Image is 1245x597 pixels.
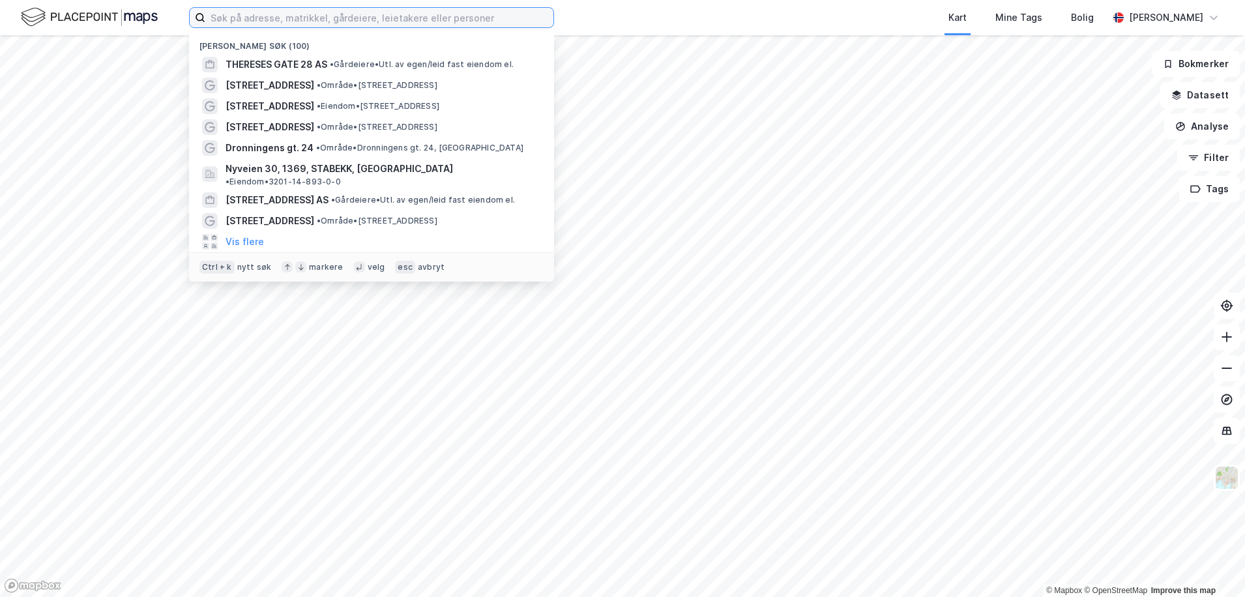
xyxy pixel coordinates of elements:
a: Improve this map [1151,586,1216,595]
button: Bokmerker [1152,51,1240,77]
a: Mapbox homepage [4,578,61,593]
div: [PERSON_NAME] [1129,10,1203,25]
div: nytt søk [237,262,272,272]
span: THERESES GATE 28 AS [226,57,327,72]
div: Kart [948,10,967,25]
div: avbryt [418,262,445,272]
img: logo.f888ab2527a4732fd821a326f86c7f29.svg [21,6,158,29]
span: • [316,143,320,153]
iframe: Chat Widget [1180,534,1245,597]
span: [STREET_ADDRESS] [226,119,314,135]
button: Vis flere [226,234,264,250]
span: [STREET_ADDRESS] AS [226,192,329,208]
a: Mapbox [1046,586,1082,595]
button: Datasett [1160,82,1240,108]
span: • [317,80,321,90]
img: Z [1214,465,1239,490]
span: [STREET_ADDRESS] [226,98,314,114]
div: markere [309,262,343,272]
div: Mine Tags [995,10,1042,25]
div: Bolig [1071,10,1094,25]
span: • [331,195,335,205]
span: • [317,216,321,226]
span: • [317,122,321,132]
span: Område • [STREET_ADDRESS] [317,216,437,226]
span: • [317,101,321,111]
span: Gårdeiere • Utl. av egen/leid fast eiendom el. [331,195,515,205]
span: • [330,59,334,69]
button: Tags [1179,176,1240,202]
span: Eiendom • 3201-14-893-0-0 [226,177,341,187]
button: Filter [1177,145,1240,171]
span: Område • Dronningens gt. 24, [GEOGRAPHIC_DATA] [316,143,523,153]
span: [STREET_ADDRESS] [226,78,314,93]
span: Eiendom • [STREET_ADDRESS] [317,101,439,111]
span: Område • [STREET_ADDRESS] [317,80,437,91]
div: esc [395,261,415,274]
span: • [226,177,229,186]
input: Søk på adresse, matrikkel, gårdeiere, leietakere eller personer [205,8,553,27]
span: Gårdeiere • Utl. av egen/leid fast eiendom el. [330,59,514,70]
div: velg [368,262,385,272]
button: Analyse [1164,113,1240,139]
span: Område • [STREET_ADDRESS] [317,122,437,132]
div: Ctrl + k [199,261,235,274]
span: Dronningens gt. 24 [226,140,314,156]
a: OpenStreetMap [1084,586,1147,595]
span: [STREET_ADDRESS] [226,213,314,229]
span: Nyveien 30, 1369, STABEKK, [GEOGRAPHIC_DATA] [226,161,453,177]
div: [PERSON_NAME] søk (100) [189,31,554,54]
